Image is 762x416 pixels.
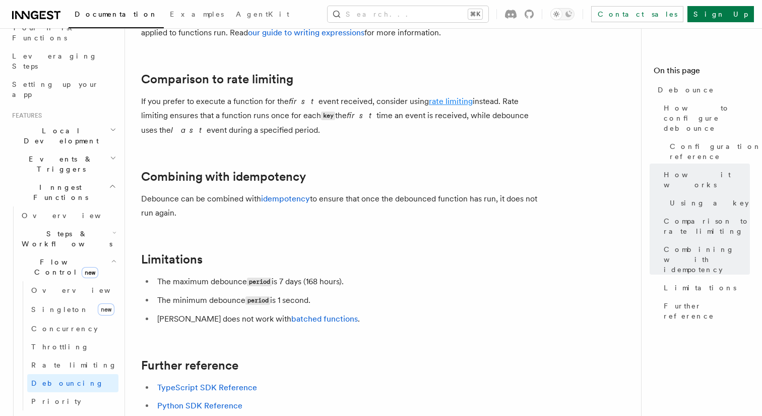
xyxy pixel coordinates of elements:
span: Setting up your app [12,80,99,98]
a: Using a key [666,194,750,212]
a: How to configure debounce [660,99,750,137]
button: Toggle dark mode [550,8,575,20]
a: Further reference [141,358,238,373]
a: Debouncing [27,374,118,392]
a: Sign Up [687,6,754,22]
span: Debouncing [31,379,104,387]
span: Configuration reference [670,141,761,162]
span: Overview [31,286,135,294]
span: Features [8,112,42,120]
span: Flow Control [18,257,111,277]
a: Comparison to rate limiting [141,72,293,86]
span: Leveraging Steps [12,52,97,70]
a: Limitations [660,279,750,297]
span: Local Development [8,126,110,146]
a: idempotency [261,194,310,203]
span: Concurrency [31,325,98,333]
a: Throttling [27,338,118,356]
button: Local Development [8,122,118,150]
p: Debounce can be combined with to ensure that once the debounced function has run, it does not run... [141,192,544,220]
code: period [247,278,272,286]
a: Limitations [141,252,203,267]
button: Flow Controlnew [18,253,118,281]
span: new [98,303,114,316]
a: AgentKit [230,3,295,27]
li: The minimum debounce is 1 second. [154,293,544,308]
em: last [171,125,207,135]
span: How it works [664,170,750,190]
button: Events & Triggers [8,150,118,178]
em: first [289,96,319,106]
a: Overview [27,281,118,299]
span: Documentation [75,10,158,18]
span: Using a key [670,198,749,208]
span: Examples [170,10,224,18]
a: Singletonnew [27,299,118,320]
span: Comparison to rate limiting [664,216,750,236]
span: AgentKit [236,10,289,18]
span: Inngest Functions [8,182,109,202]
span: How to configure debounce [664,103,750,133]
a: Your first Functions [8,19,118,47]
span: Overview [22,212,125,220]
a: batched functions [291,314,358,324]
span: Events & Triggers [8,154,110,174]
a: How it works [660,166,750,194]
span: Further reference [664,301,750,321]
li: [PERSON_NAME] does not work with . [154,312,544,326]
span: Throttling [31,343,89,351]
a: Combining with idempotency [141,170,306,184]
a: Documentation [69,3,164,28]
p: If you prefer to execute a function for the event received, consider using instead. Rate limiting... [141,94,544,137]
code: key [321,112,335,120]
button: Steps & Workflows [18,225,118,253]
a: Further reference [660,297,750,325]
span: Combining with idempotency [664,244,750,275]
a: TypeScript SDK Reference [157,383,257,392]
span: Priority [31,397,81,405]
a: Debounce [654,81,750,99]
a: Combining with idempotency [660,240,750,279]
button: Search...⌘K [328,6,488,22]
a: rate limiting [429,96,473,106]
a: Contact sales [591,6,683,22]
div: Flow Controlnew [18,281,118,410]
a: Leveraging Steps [8,47,118,75]
a: Rate limiting [27,356,118,374]
span: Rate limiting [31,361,117,369]
span: Steps & Workflows [18,229,112,249]
a: Configuration reference [666,137,750,166]
span: Debounce [658,85,714,95]
span: Singleton [31,305,89,314]
code: period [245,296,270,305]
a: Comparison to rate limiting [660,212,750,240]
span: new [82,267,98,278]
span: Limitations [664,283,736,293]
a: Python SDK Reference [157,401,242,410]
a: Examples [164,3,230,27]
em: first [347,111,376,120]
li: The maximum debounce is 7 days (168 hours). [154,275,544,289]
a: Concurrency [27,320,118,338]
button: Inngest Functions [8,178,118,206]
kbd: ⌘K [468,9,482,19]
a: Priority [27,392,118,410]
a: Setting up your app [8,75,118,103]
a: our guide to writing expressions [248,28,364,37]
h4: On this page [654,65,750,81]
a: Overview [18,206,118,225]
